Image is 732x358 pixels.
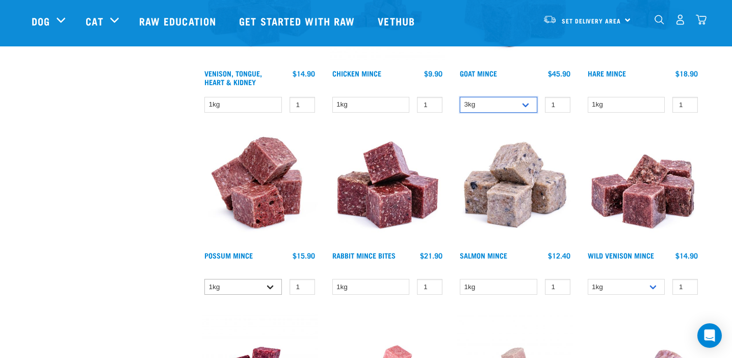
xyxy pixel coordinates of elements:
[424,69,442,78] div: $9.90
[129,1,229,41] a: Raw Education
[204,71,262,83] a: Venison, Tongue, Heart & Kidney
[460,253,507,257] a: Salmon Mince
[290,279,315,295] input: 1
[417,97,442,113] input: 1
[655,15,664,24] img: home-icon-1@2x.png
[332,71,381,75] a: Chicken Mince
[548,251,570,260] div: $12.40
[420,251,442,260] div: $21.90
[675,251,698,260] div: $14.90
[543,15,557,24] img: van-moving.png
[675,14,686,25] img: user.png
[588,253,654,257] a: Wild Venison Mince
[293,69,315,78] div: $14.90
[545,97,570,113] input: 1
[293,251,315,260] div: $15.90
[548,69,570,78] div: $45.90
[562,19,621,22] span: Set Delivery Area
[460,71,497,75] a: Goat Mince
[204,253,253,257] a: Possum Mince
[675,69,698,78] div: $18.90
[545,279,570,295] input: 1
[696,14,707,25] img: home-icon@2x.png
[290,97,315,113] input: 1
[330,131,446,247] img: Whole Minced Rabbit Cubes 01
[417,279,442,295] input: 1
[585,131,701,247] img: Pile Of Cubed Wild Venison Mince For Pets
[672,97,698,113] input: 1
[202,131,318,247] img: 1102 Possum Mince 01
[457,131,573,247] img: 1141 Salmon Mince 01
[588,71,626,75] a: Hare Mince
[32,13,50,29] a: Dog
[332,253,396,257] a: Rabbit Mince Bites
[229,1,368,41] a: Get started with Raw
[697,323,722,348] div: Open Intercom Messenger
[672,279,698,295] input: 1
[86,13,103,29] a: Cat
[368,1,428,41] a: Vethub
